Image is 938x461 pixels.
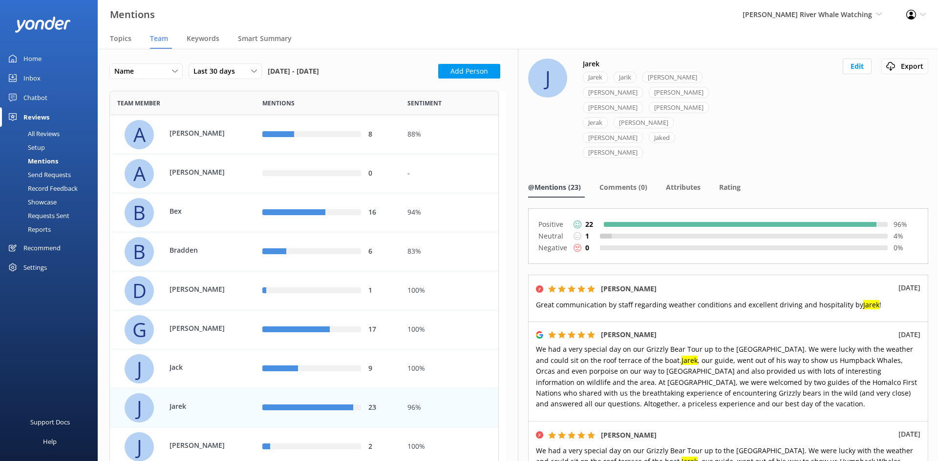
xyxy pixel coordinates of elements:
span: Topics [110,34,131,43]
div: Reviews [23,107,49,127]
div: - [407,168,491,179]
a: All Reviews [6,127,98,140]
div: J [125,393,154,422]
p: 1 [585,231,589,241]
div: Inbox [23,68,41,88]
div: All Reviews [6,127,60,140]
p: [PERSON_NAME] [170,284,233,295]
div: 0 [368,168,393,179]
mark: Jarek [682,356,698,365]
p: 22 [585,219,593,230]
h5: [PERSON_NAME] [601,329,657,340]
div: Jerak [583,117,608,128]
div: Help [43,432,57,451]
p: 0 [585,242,589,253]
h3: Mentions [110,7,155,22]
a: Requests Sent [6,209,98,222]
a: Showcase [6,195,98,209]
div: 100% [407,363,491,374]
div: Settings [23,258,47,277]
div: Chatbot [23,88,47,107]
h5: [PERSON_NAME] [601,283,657,294]
button: Edit [843,59,872,74]
div: [PERSON_NAME] [649,87,709,98]
p: [PERSON_NAME] [170,323,233,334]
a: Reports [6,222,98,236]
div: row [109,154,499,193]
div: row [109,232,499,271]
div: Jaked [649,132,675,143]
span: Attributes [666,182,701,192]
div: Support Docs [30,412,70,432]
div: row [109,271,499,310]
span: Comments (0) [599,182,647,192]
div: 88% [407,129,491,140]
div: 17 [368,324,393,335]
div: [PERSON_NAME] [583,102,643,113]
p: Jarek [170,401,233,412]
p: Bex [170,206,233,217]
p: [DATE] [898,282,920,293]
div: row [109,388,499,427]
div: 83% [407,246,491,257]
h4: Jarek [583,59,599,69]
p: Bradden [170,245,233,256]
span: Name [114,66,140,77]
span: @Mentions (23) [528,182,581,192]
div: Mentions [6,154,58,168]
div: [PERSON_NAME] [649,102,709,113]
div: D [125,276,154,305]
div: 100% [407,441,491,452]
p: [DATE] [898,429,920,440]
span: Keywords [187,34,219,43]
p: 4 % [894,231,918,241]
div: 100% [407,285,491,296]
span: [PERSON_NAME] River Whale Watching [743,10,872,19]
span: Last 30 days [193,66,241,77]
div: 8 [368,129,393,140]
a: Mentions [6,154,98,168]
button: Add Person [438,64,500,79]
div: Home [23,49,42,68]
span: Team member [117,99,160,108]
img: yonder-white-logo.png [15,17,71,33]
mark: Jarek [863,300,879,309]
p: Neutral [538,230,568,242]
span: Smart Summary [238,34,292,43]
div: Recommend [23,238,61,258]
div: Jarik [614,72,637,83]
p: Negative [538,242,568,254]
div: 96% [407,402,491,413]
div: B [125,198,154,227]
div: B [125,237,154,266]
span: Team [150,34,168,43]
div: Export [884,61,926,72]
span: Mentions [262,99,295,108]
div: 6 [368,246,393,257]
p: [PERSON_NAME] [170,128,233,139]
div: 1 [368,285,393,296]
div: 100% [407,324,491,335]
div: Showcase [6,195,57,209]
div: J [125,354,154,383]
div: 94% [407,207,491,218]
div: 2 [368,441,393,452]
span: [DATE] - [DATE] [268,63,319,79]
p: [DATE] [898,329,920,340]
a: Setup [6,140,98,154]
div: Requests Sent [6,209,69,222]
div: row [109,115,499,154]
span: We had a very special day on our Grizzly Bear Tour up to the [GEOGRAPHIC_DATA]. We were lucky wit... [536,344,917,408]
p: Positive [538,219,568,230]
div: 9 [368,363,393,374]
p: Jack [170,362,233,373]
div: G [125,315,154,344]
div: Send Requests [6,168,71,181]
div: [PERSON_NAME] [642,72,703,83]
div: [PERSON_NAME] [583,87,643,98]
span: Rating [719,182,741,192]
div: Setup [6,140,45,154]
div: row [109,349,499,388]
div: [PERSON_NAME] [614,117,674,128]
div: A [125,159,154,188]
